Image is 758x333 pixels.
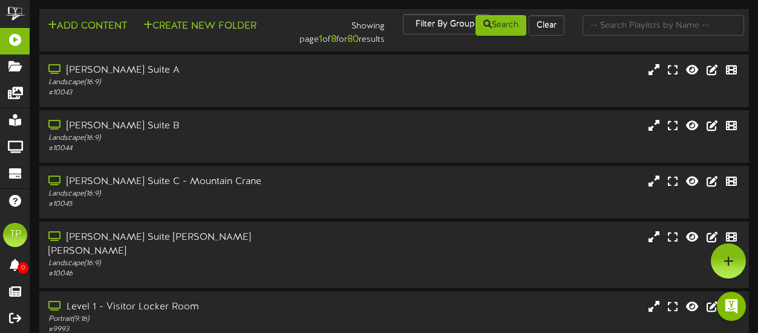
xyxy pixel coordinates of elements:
[140,19,260,34] button: Create New Folder
[48,199,326,209] div: # 10045
[48,119,326,133] div: [PERSON_NAME] Suite B
[18,262,28,274] span: 0
[48,77,326,88] div: Landscape ( 16:9 )
[48,300,326,314] div: Level 1 - Visitor Locker Room
[3,223,27,247] div: TP
[48,175,326,189] div: [PERSON_NAME] Suite C - Mountain Crane
[583,15,744,36] input: -- Search Playlists by Name --
[403,14,490,35] button: Filter By Group
[475,15,526,36] button: Search
[331,34,336,45] strong: 8
[48,64,326,77] div: [PERSON_NAME] Suite A
[529,15,564,36] button: Clear
[48,143,326,154] div: # 10044
[48,231,326,259] div: [PERSON_NAME] Suite [PERSON_NAME] [PERSON_NAME]
[347,34,359,45] strong: 80
[48,88,326,98] div: # 10043
[275,14,394,47] div: Showing page of for results
[319,34,322,45] strong: 1
[48,314,326,325] div: Portrait ( 9:16 )
[717,292,746,321] div: Open Intercom Messenger
[48,133,326,143] div: Landscape ( 16:9 )
[44,19,131,34] button: Add Content
[48,259,326,269] div: Landscape ( 16:9 )
[48,189,326,199] div: Landscape ( 16:9 )
[48,269,326,279] div: # 10046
